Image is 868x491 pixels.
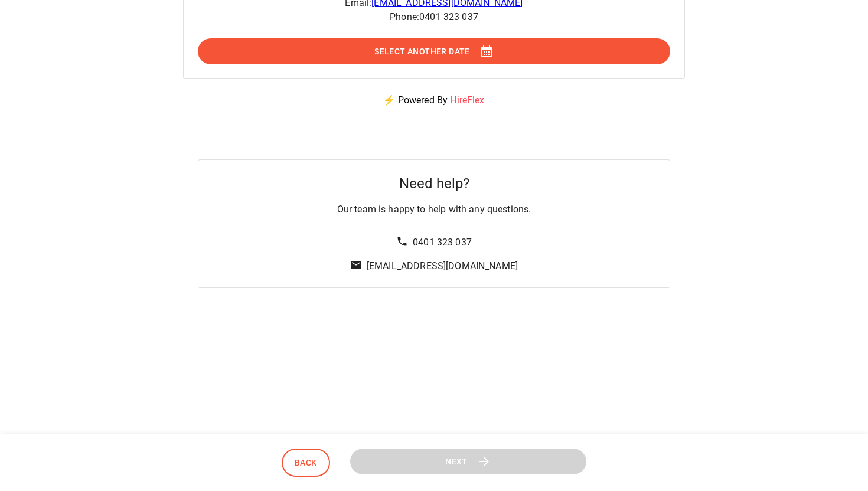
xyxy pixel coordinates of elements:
p: Our team is happy to help with any questions. [337,202,531,217]
button: Back [282,449,330,477]
button: Select Another Date [198,38,670,65]
span: Next [445,454,468,469]
button: Next [350,449,586,475]
span: Select Another Date [374,44,470,59]
a: [EMAIL_ADDRESS][DOMAIN_NAME] [367,260,518,271]
p: 0401 323 037 [413,235,472,250]
h5: Need help? [399,174,469,193]
p: ⚡ Powered By [369,79,498,122]
p: Phone: 0401 323 037 [198,10,670,24]
span: Back [295,456,317,470]
a: HireFlex [450,94,484,106]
